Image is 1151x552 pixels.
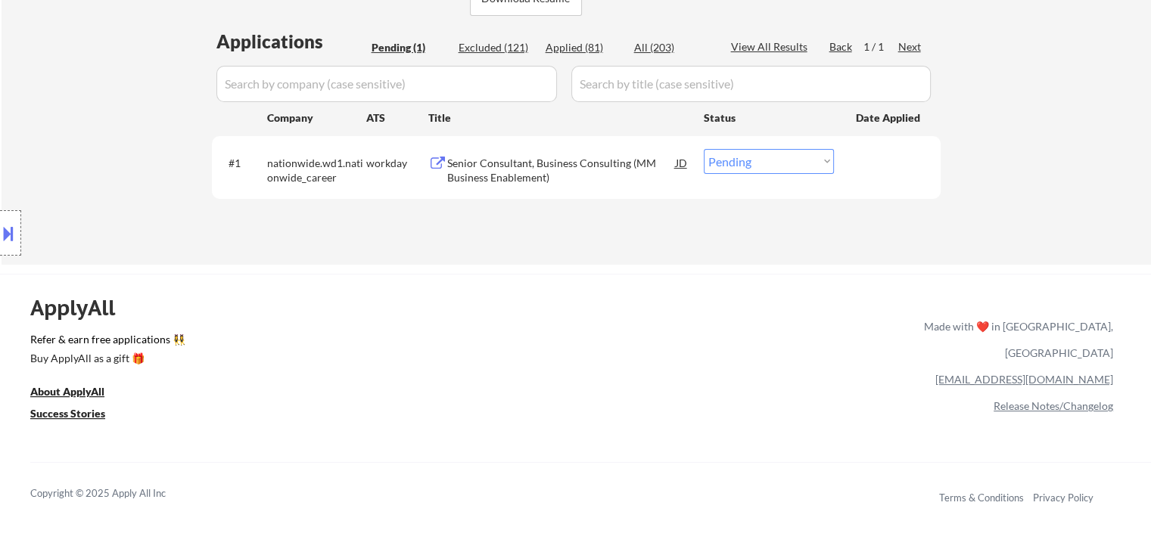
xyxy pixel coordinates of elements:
a: Privacy Policy [1033,492,1093,504]
u: Success Stories [30,407,105,420]
div: workday [366,156,428,171]
div: Excluded (121) [459,40,534,55]
div: Status [704,104,834,131]
div: Date Applied [856,110,922,126]
a: Release Notes/Changelog [994,399,1113,412]
input: Search by title (case sensitive) [571,66,931,102]
div: Next [898,39,922,54]
div: Pending (1) [372,40,447,55]
div: 1 / 1 [863,39,898,54]
div: Copyright © 2025 Apply All Inc [30,486,204,501]
div: Applied (81) [546,40,621,55]
a: [EMAIL_ADDRESS][DOMAIN_NAME] [935,373,1113,386]
div: Made with ❤️ in [GEOGRAPHIC_DATA], [GEOGRAPHIC_DATA] [918,313,1113,366]
a: Refer & earn free applications 👯‍♀️ [30,334,608,350]
input: Search by company (case sensitive) [216,66,557,102]
div: Senior Consultant, Business Consulting (MM Business Enablement) [447,156,676,185]
a: About ApplyAll [30,383,126,402]
div: Title [428,110,689,126]
u: About ApplyAll [30,385,104,398]
div: ATS [366,110,428,126]
a: Success Stories [30,405,126,424]
div: JD [674,149,689,176]
a: Terms & Conditions [939,492,1024,504]
div: Company [267,110,366,126]
div: View All Results [731,39,812,54]
div: Applications [216,33,366,51]
div: nationwide.wd1.nationwide_career [267,156,366,185]
div: Back [829,39,854,54]
div: All (203) [634,40,710,55]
